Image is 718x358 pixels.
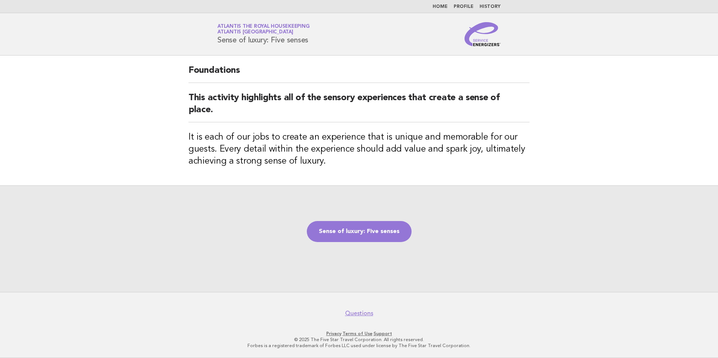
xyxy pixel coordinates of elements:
[307,221,412,242] a: Sense of luxury: Five senses
[129,343,589,349] p: Forbes is a registered trademark of Forbes LLC used under license by The Five Star Travel Corpora...
[129,331,589,337] p: · ·
[129,337,589,343] p: © 2025 The Five Star Travel Corporation. All rights reserved.
[189,65,529,83] h2: Foundations
[217,30,293,35] span: Atlantis [GEOGRAPHIC_DATA]
[454,5,474,9] a: Profile
[189,131,529,167] h3: It is each of our jobs to create an experience that is unique and memorable for our guests. Every...
[480,5,501,9] a: History
[342,331,373,336] a: Terms of Use
[465,22,501,46] img: Service Energizers
[217,24,309,44] h1: Sense of luxury: Five senses
[345,310,373,317] a: Questions
[433,5,448,9] a: Home
[374,331,392,336] a: Support
[189,92,529,122] h2: This activity highlights all of the sensory experiences that create a sense of place.
[217,24,309,35] a: Atlantis the Royal HousekeepingAtlantis [GEOGRAPHIC_DATA]
[326,331,341,336] a: Privacy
